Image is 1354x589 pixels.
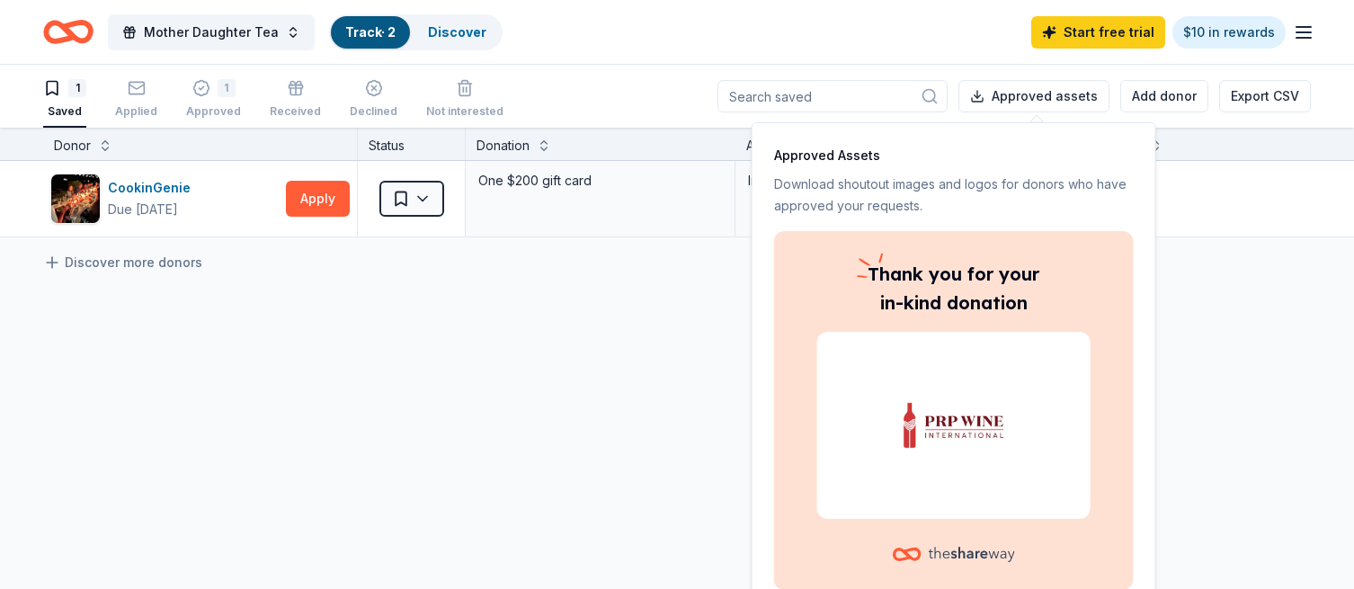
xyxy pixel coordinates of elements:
a: Track· 2 [345,24,396,40]
div: In app [748,170,902,192]
button: Mother Daughter Tea [108,14,315,50]
button: 1Approved [186,72,241,128]
a: Home [43,11,94,53]
p: Download shoutout images and logos for donors who have approved your requests. [774,174,1134,217]
span: Thank [868,263,923,285]
div: Received [270,104,321,119]
button: Image for CookinGenieCookinGenieDue [DATE] [50,174,279,224]
div: 1 [218,79,236,97]
button: Track· 2Discover [329,14,503,50]
div: One $200 gift card [477,168,724,193]
div: Declined [350,104,397,119]
button: 1Saved [43,72,86,128]
a: Discover more donors [43,252,202,273]
button: Declined [350,72,397,128]
div: 1 [68,79,86,97]
div: CookinGenie [108,177,198,199]
span: Mother Daughter Tea [144,22,279,43]
div: Saved [43,104,86,119]
button: Approved assets [958,80,1109,112]
a: Discover [428,24,486,40]
div: Donation [477,135,530,156]
button: Export CSV [1219,80,1311,112]
div: Approved [186,104,241,119]
button: Received [270,72,321,128]
div: Apply method [746,135,829,156]
button: Applied [115,72,157,128]
button: Apply [286,181,350,217]
div: Status [358,128,466,160]
div: Not interested [426,104,503,119]
img: Image for CookinGenie [51,174,100,223]
p: you for your in-kind donation [817,260,1091,317]
div: Applied [115,104,157,119]
input: Search saved [717,80,948,112]
img: PRP Wine International [839,368,1069,483]
div: Due [DATE] [108,199,178,220]
button: Add donor [1120,80,1208,112]
div: Donor [54,135,91,156]
p: Approved Assets [774,145,1134,166]
a: Start free trial [1031,16,1165,49]
button: Not interested [426,72,503,128]
a: $10 in rewards [1172,16,1286,49]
